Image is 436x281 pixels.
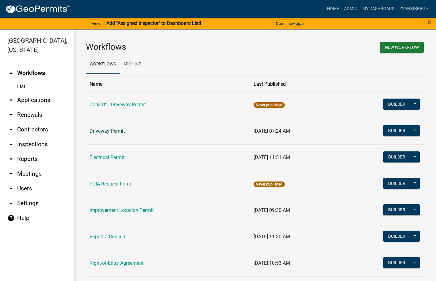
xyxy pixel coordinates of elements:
i: arrow_drop_down [7,96,15,104]
a: Electrical Permit [90,154,124,160]
a: Improvement Location Permit [90,207,154,213]
i: arrow_drop_down [7,185,15,192]
th: Last Published [250,76,336,92]
a: Archive [120,55,145,74]
span: [DATE] 11:51 AM [254,154,290,160]
a: FOIA Request Form [90,181,131,187]
button: Builder [383,257,410,268]
i: arrow_drop_down [7,126,15,133]
button: Close [427,18,431,26]
i: arrow_drop_down [7,141,15,148]
a: Report a Concern [90,234,127,240]
h3: Workflows [86,42,250,52]
strong: Add "Assigned Inspector" to Dashboard List! [106,20,201,26]
button: Builder [383,125,410,136]
span: Never published [254,102,285,108]
a: Copy Of - Driveway Permit [90,102,146,107]
a: Right-of-Entry Agreement [90,260,143,266]
span: [DATE] 10:53 AM [254,260,290,266]
a: My Dashboard [360,3,397,15]
span: × [427,18,431,26]
span: [DATE] 11:30 AM [254,234,290,240]
button: Builder [383,178,410,189]
a: Workflows [86,55,120,74]
a: View [89,18,103,29]
span: Never published [254,181,285,187]
button: Builder [383,99,410,110]
i: help [7,214,15,222]
i: arrow_drop_down [7,155,15,163]
button: New Workflow [380,42,424,53]
a: Admin [342,3,360,15]
i: arrow_drop_down [7,111,15,119]
button: Builder [383,151,410,162]
th: Name [86,76,250,92]
a: Home [324,3,342,15]
button: Builder [383,231,410,242]
span: [DATE] 07:24 AM [254,128,290,134]
i: arrow_drop_up [7,69,15,77]
i: arrow_drop_down [7,200,15,207]
span: [DATE] 09:30 AM [254,207,290,213]
a: Driveway Permit [90,128,125,134]
button: Builder [383,204,410,215]
i: arrow_drop_down [7,170,15,178]
button: Don't show again [273,18,308,29]
a: zvanbibber [397,3,431,15]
